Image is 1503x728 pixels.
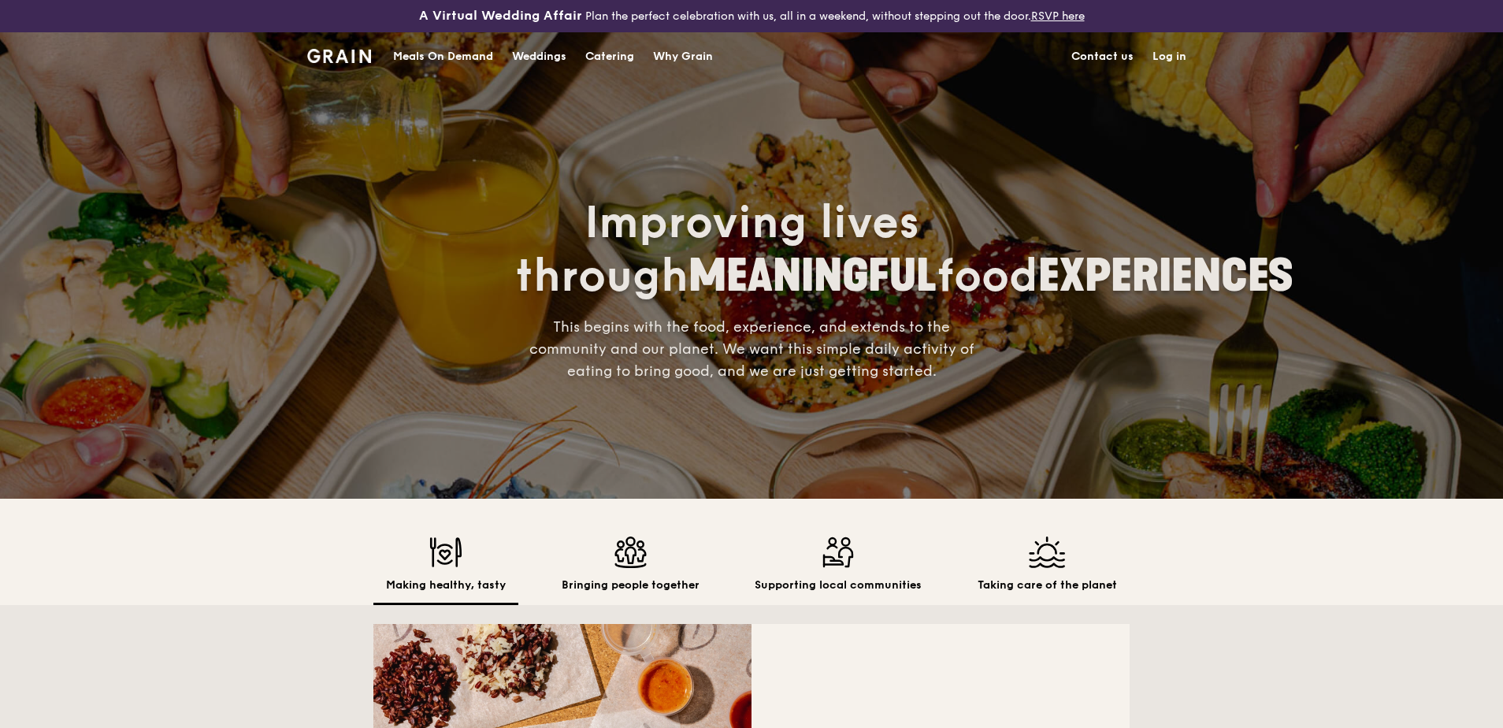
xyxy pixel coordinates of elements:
[386,578,506,593] h2: Making healthy, tasty
[1038,250,1293,303] span: EXPERIENCES
[653,33,713,80] div: Why Grain
[419,6,582,25] h3: A Virtual Wedding Affair
[576,33,644,80] a: Catering
[755,537,922,568] img: Supporting local communities
[1062,33,1143,80] a: Contact us
[1143,33,1196,80] a: Log in
[307,32,371,79] a: GrainGrain
[307,49,371,63] img: Grain
[688,250,937,303] span: MEANINGFUL
[515,196,1293,303] span: Improving lives through food
[503,33,576,80] a: Weddings
[978,578,1117,593] h2: Taking care of the planet
[755,578,922,593] h2: Supporting local communities
[978,537,1117,568] img: Taking care of the planet
[529,318,974,380] span: This begins with the food, experience, and extends to the community and our planet. We want this ...
[393,33,493,80] div: Meals On Demand
[1031,9,1085,23] a: RSVP here
[585,33,634,80] div: Catering
[386,537,506,568] img: Making healthy, tasty
[562,578,700,593] h2: Bringing people together
[562,537,700,568] img: Bringing people together
[644,33,722,80] a: Why Grain
[298,6,1205,26] div: Plan the perfect celebration with us, all in a weekend, without stepping out the door.
[512,33,566,80] div: Weddings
